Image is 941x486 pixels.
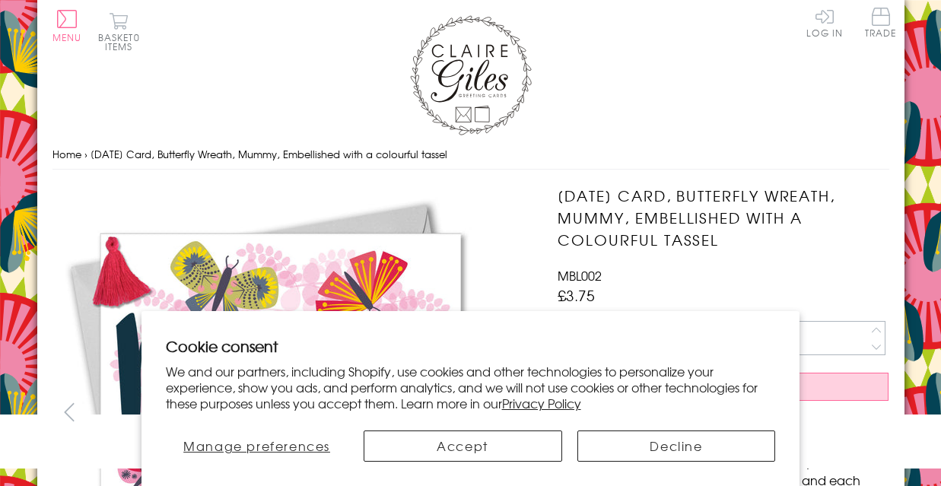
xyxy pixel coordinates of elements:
nav: breadcrumbs [52,139,889,170]
h1: [DATE] Card, Butterfly Wreath, Mummy, Embellished with a colourful tassel [558,185,889,250]
h2: Cookie consent [166,335,776,357]
p: We and our partners, including Shopify, use cookies and other technologies to personalize your ex... [166,364,776,411]
span: Menu [52,30,82,44]
span: [DATE] Card, Butterfly Wreath, Mummy, Embellished with a colourful tassel [91,147,447,161]
button: Accept [364,430,562,462]
a: Trade [865,8,897,40]
button: Manage preferences [166,430,348,462]
span: › [84,147,87,161]
a: Privacy Policy [502,394,581,412]
a: Home [52,147,81,161]
span: £3.75 [558,284,595,306]
a: Log In [806,8,843,37]
span: Trade [865,8,897,37]
span: 0 items [105,30,140,53]
span: MBL002 [558,266,602,284]
img: Claire Giles Greetings Cards [410,15,532,135]
button: Menu [52,10,82,42]
span: Manage preferences [183,437,330,455]
button: prev [52,395,87,429]
button: Basket0 items [98,12,140,51]
button: Decline [577,430,776,462]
